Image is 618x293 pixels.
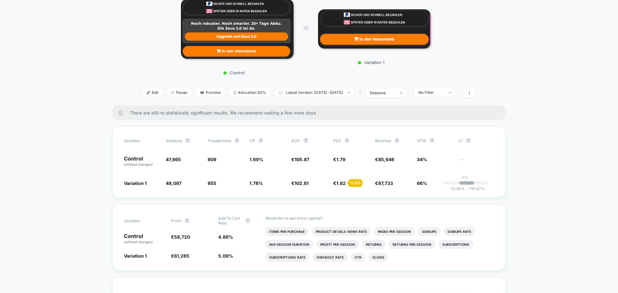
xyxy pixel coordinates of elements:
[369,253,388,262] li: Clicks
[258,138,263,143] button: ?
[245,218,250,223] button: ?
[468,186,471,191] span: +
[303,25,308,31] span: VS
[333,157,345,162] span: €
[124,240,153,244] span: (without changes)
[344,138,350,143] button: ?
[465,186,485,191] span: 19.47 %
[417,138,452,143] span: OTW
[208,180,216,186] span: 855
[348,92,350,93] img: end
[303,138,308,143] button: ?
[333,180,346,186] span: €
[208,138,231,143] span: Transactions
[171,234,190,240] span: €
[249,138,255,143] span: CR
[218,253,233,259] span: 5.09 %
[130,110,493,115] span: There are still no statistically significant results. We recommend waiting a few more days
[429,138,435,143] button: ?
[295,180,309,186] span: 102.61
[147,91,150,94] img: edit
[312,227,371,236] li: Product Details Views Rate
[166,180,182,186] span: 48,097
[375,138,391,143] span: Revenue
[374,227,415,236] li: Pages Per Session
[274,88,355,97] span: Latest Version: [DATE] - [DATE]
[178,70,290,75] p: Control
[462,175,468,180] p: 0%
[124,156,159,167] p: Control
[318,9,431,48] img: Variation 1 main
[174,253,189,259] span: 61,265
[444,227,475,236] li: Signups Rate
[142,88,163,97] span: Edit
[291,157,309,162] span: €
[336,180,346,186] span: 1.82
[459,158,494,167] span: ---
[229,88,271,97] span: Allocation: 50%
[234,91,236,94] img: rebalance
[171,253,189,259] span: €
[333,138,341,143] span: PSV
[218,216,242,225] span: Add To Cart Rate
[375,180,393,186] span: €
[208,157,216,162] span: 809
[291,180,309,186] span: €
[313,253,348,262] li: Checkout Rate
[265,253,309,262] li: Subscriptions Rate
[124,138,159,143] span: Variation
[218,234,233,240] span: 4.88 %
[166,138,182,143] span: Sessions
[418,90,444,95] div: No Filter
[265,216,494,221] p: Would like to see more reports?
[418,227,440,236] li: Signups
[124,180,147,186] span: Variation 1
[171,91,174,94] img: end
[279,91,283,94] img: calendar
[124,162,153,166] span: (without changes)
[295,157,309,162] span: 105.87
[394,138,399,143] button: ?
[171,218,181,223] span: Profit
[124,253,147,259] span: Variation 1
[389,240,435,249] li: Returns Per Session
[449,92,451,93] img: end
[124,216,159,225] span: Variation
[291,138,300,143] span: AOV
[336,157,345,162] span: 1.79
[249,157,263,162] span: 1.69 %
[438,240,473,249] li: Subscriptions
[174,234,190,240] span: 58,720
[265,227,309,236] li: Items Per Purchase
[464,180,466,185] p: |
[466,138,471,143] button: ?
[417,180,427,186] span: 66%
[370,90,395,95] div: sessions
[459,138,494,143] span: CI
[417,157,427,162] span: 34%
[316,240,359,249] li: Profit Per Session
[378,180,393,186] span: 87,733
[358,88,365,97] span: |
[166,88,192,97] span: Pause
[378,157,394,162] span: 85,646
[351,253,365,262] li: Ctr
[449,186,465,191] span: -12.56 %
[124,233,164,244] p: Control
[375,157,394,162] span: €
[166,157,181,162] span: 47,865
[265,240,313,249] li: Avg Session Duration
[249,180,263,186] span: 1.78 %
[184,218,190,223] button: ?
[362,240,386,249] li: Returns
[400,92,402,94] img: end
[195,88,226,97] span: Preview
[348,179,362,187] div: + 1.9 %
[315,60,427,65] p: Variation 1
[234,138,239,143] button: ?
[185,138,190,143] button: ?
